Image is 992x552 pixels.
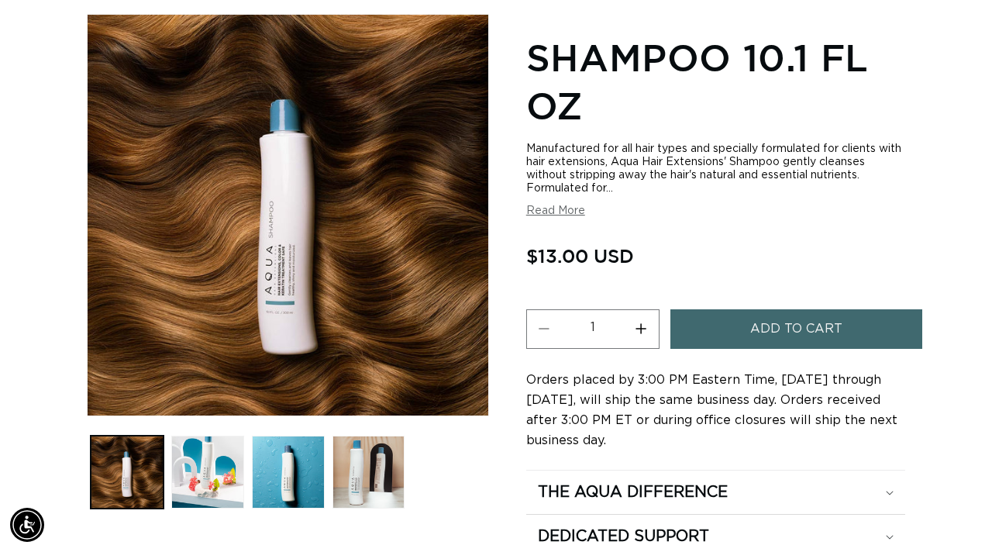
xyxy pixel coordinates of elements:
[538,526,709,547] h2: Dedicated Support
[526,143,905,195] div: Manufactured for all hair types and specially formulated for clients with hair extensions, Aqua H...
[750,309,842,349] span: Add to cart
[526,241,634,271] span: $13.00 USD
[91,436,164,509] button: Load image 1 in gallery view
[538,482,728,502] h2: The Aqua Difference
[252,436,325,509] button: Load image 3 in gallery view
[10,508,44,542] div: Accessibility Menu
[87,14,489,512] media-gallery: Gallery Viewer
[526,471,905,514] summary: The Aqua Difference
[670,309,922,349] button: Add to cart
[332,436,405,509] button: Load image 4 in gallery view
[526,205,585,218] button: Read More
[526,33,905,130] h1: Shampoo 10.1 fl oz
[171,436,244,509] button: Load image 2 in gallery view
[526,374,897,447] span: Orders placed by 3:00 PM Eastern Time, [DATE] through [DATE], will ship the same business day. Or...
